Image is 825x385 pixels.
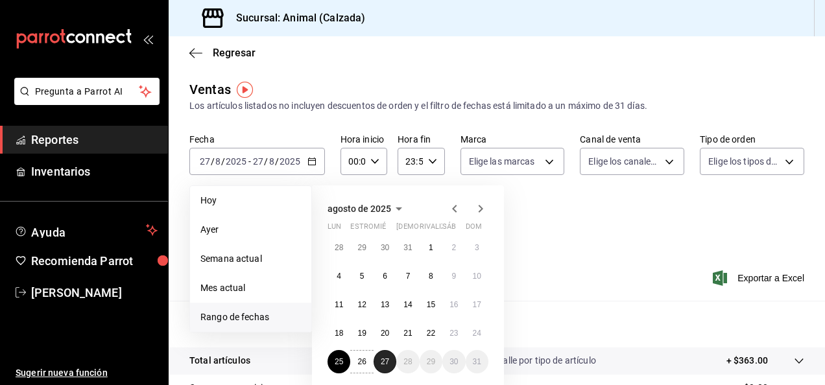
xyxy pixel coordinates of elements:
[213,47,256,59] span: Regresar
[588,155,660,168] span: Elige los canales de venta
[442,222,456,236] abbr: sábado
[31,254,133,268] font: Recomienda Parrot
[35,85,139,99] span: Pregunta a Parrot AI
[350,264,373,288] button: 5 de agosto de 2025
[189,80,231,99] div: Ventas
[226,10,365,26] h3: Sucursal: Animal (Calzada)
[396,350,419,373] button: 28 de agosto de 2025
[381,329,389,338] abbr: 20 de agosto de 2025
[357,357,366,366] abbr: 26 de agosto de 2025
[466,264,488,288] button: 10 de agosto de 2025
[221,156,225,167] span: /
[9,94,160,108] a: Pregunta a Parrot AI
[708,155,780,168] span: Elige los tipos de orden
[350,236,373,259] button: 29 de julio de 2025
[381,243,389,252] abbr: 30 de julio de 2025
[473,329,481,338] abbr: 24 de agosto de 2025
[328,222,341,236] abbr: lunes
[396,236,419,259] button: 31 de julio de 2025
[16,367,108,378] font: Sugerir nueva función
[451,272,456,281] abbr: 9 de agosto de 2025
[279,156,301,167] input: ----
[215,156,221,167] input: --
[374,236,396,259] button: 30 de julio de 2025
[442,321,465,345] button: 23 de agosto de 2025
[427,329,435,338] abbr: 22 de agosto de 2025
[31,286,122,299] font: [PERSON_NAME]
[429,243,433,252] abbr: 1 de agosto de 2025
[269,156,275,167] input: --
[374,350,396,373] button: 27 de agosto de 2025
[466,236,488,259] button: 3 de agosto de 2025
[225,156,247,167] input: ----
[420,222,455,236] abbr: viernes
[341,135,387,144] label: Hora inicio
[715,270,804,286] button: Exportar a Excel
[420,321,442,345] button: 22 de agosto de 2025
[199,156,211,167] input: --
[357,300,366,309] abbr: 12 de agosto de 2025
[31,222,141,238] span: Ayuda
[396,264,419,288] button: 7 de agosto de 2025
[350,222,391,236] abbr: martes
[737,273,804,283] font: Exportar a Excel
[449,329,458,338] abbr: 23 de agosto de 2025
[189,135,325,144] label: Fecha
[420,350,442,373] button: 29 de agosto de 2025
[143,34,153,44] button: open_drawer_menu
[328,236,350,259] button: 28 de julio de 2025
[396,293,419,316] button: 14 de agosto de 2025
[237,82,253,98] button: Marcador de información sobre herramientas
[350,321,373,345] button: 19 de agosto de 2025
[335,329,343,338] abbr: 18 de agosto de 2025
[350,293,373,316] button: 12 de agosto de 2025
[381,300,389,309] abbr: 13 de agosto de 2025
[396,222,473,236] abbr: jueves
[328,321,350,345] button: 18 de agosto de 2025
[449,357,458,366] abbr: 30 de agosto de 2025
[403,329,412,338] abbr: 21 de agosto de 2025
[403,300,412,309] abbr: 14 de agosto de 2025
[473,272,481,281] abbr: 10 de agosto de 2025
[328,350,350,373] button: 25 de agosto de 2025
[374,264,396,288] button: 6 de agosto de 2025
[328,204,391,214] span: agosto de 2025
[374,222,386,236] abbr: miércoles
[473,357,481,366] abbr: 31 de agosto de 2025
[442,236,465,259] button: 2 de agosto de 2025
[403,243,412,252] abbr: 31 de julio de 2025
[328,293,350,316] button: 11 de agosto de 2025
[200,281,301,295] span: Mes actual
[726,354,768,367] p: + $363.00
[200,223,301,237] span: Ayer
[328,201,407,216] button: agosto de 2025
[700,135,804,144] label: Tipo de orden
[427,300,435,309] abbr: 15 de agosto de 2025
[580,135,684,144] label: Canal de venta
[335,357,343,366] abbr: 25 de agosto de 2025
[211,156,215,167] span: /
[360,272,365,281] abbr: 5 de agosto de 2025
[357,329,366,338] abbr: 19 de agosto de 2025
[200,310,301,324] span: Rango de fechas
[189,354,250,367] p: Total artículos
[466,293,488,316] button: 17 de agosto de 2025
[442,350,465,373] button: 30 de agosto de 2025
[403,357,412,366] abbr: 28 de agosto de 2025
[442,293,465,316] button: 16 de agosto de 2025
[381,357,389,366] abbr: 27 de agosto de 2025
[264,156,268,167] span: /
[350,350,373,373] button: 26 de agosto de 2025
[248,156,251,167] span: -
[475,243,479,252] abbr: 3 de agosto de 2025
[420,236,442,259] button: 1 de agosto de 2025
[31,133,78,146] font: Reportes
[451,243,456,252] abbr: 2 de agosto de 2025
[374,321,396,345] button: 20 de agosto de 2025
[31,165,90,178] font: Inventarios
[335,243,343,252] abbr: 28 de julio de 2025
[466,222,482,236] abbr: domingo
[337,272,341,281] abbr: 4 de agosto de 2025
[429,272,433,281] abbr: 8 de agosto de 2025
[383,272,387,281] abbr: 6 de agosto de 2025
